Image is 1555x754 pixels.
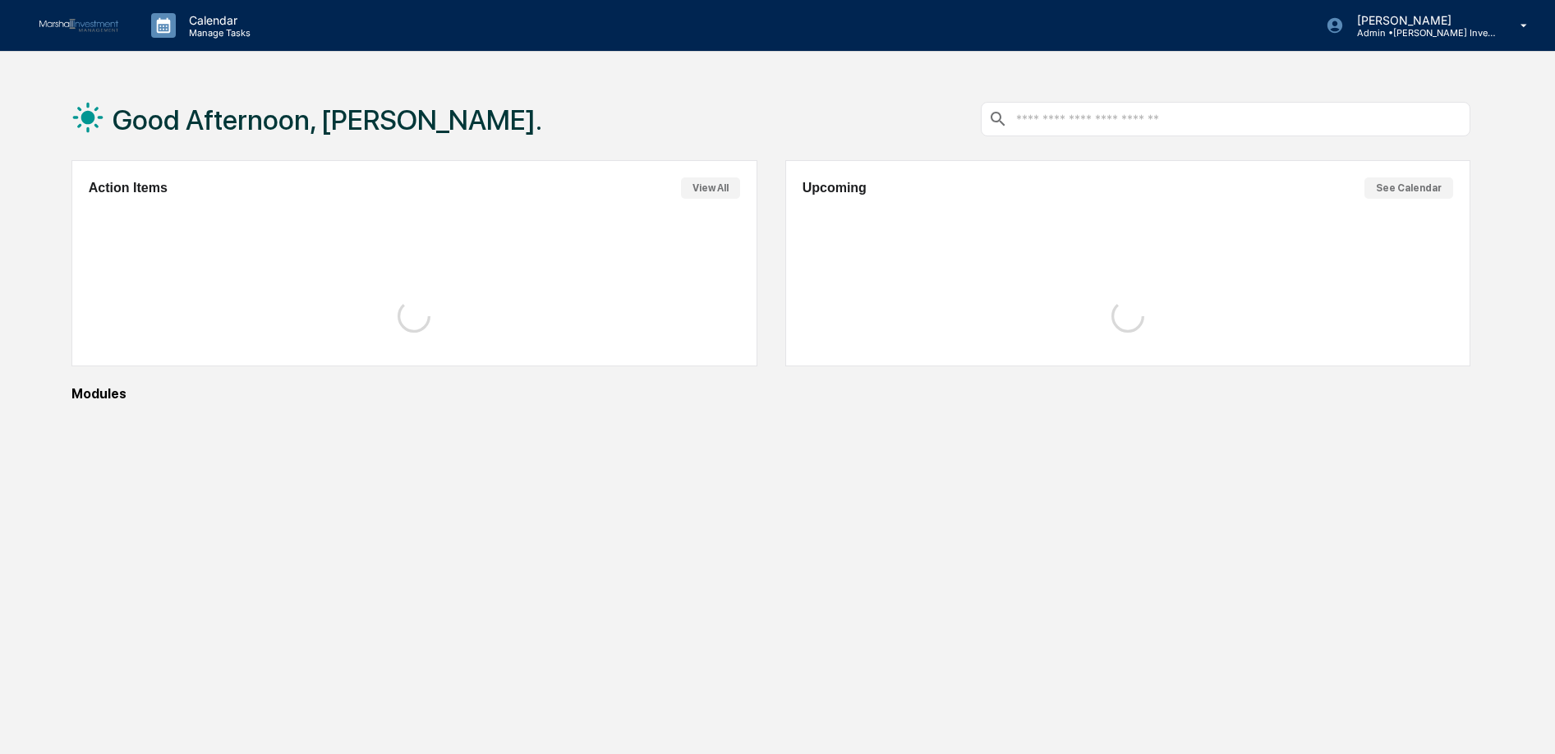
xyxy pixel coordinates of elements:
div: Modules [71,386,1471,402]
p: Admin • [PERSON_NAME] Investment Management [1344,27,1497,39]
button: View All [681,177,740,199]
h1: Good Afternoon, [PERSON_NAME]. [113,103,542,136]
h2: Action Items [89,181,168,195]
h2: Upcoming [803,181,867,195]
button: See Calendar [1364,177,1453,199]
img: logo [39,19,118,33]
p: Manage Tasks [176,27,259,39]
p: Calendar [176,13,259,27]
p: [PERSON_NAME] [1344,13,1497,27]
